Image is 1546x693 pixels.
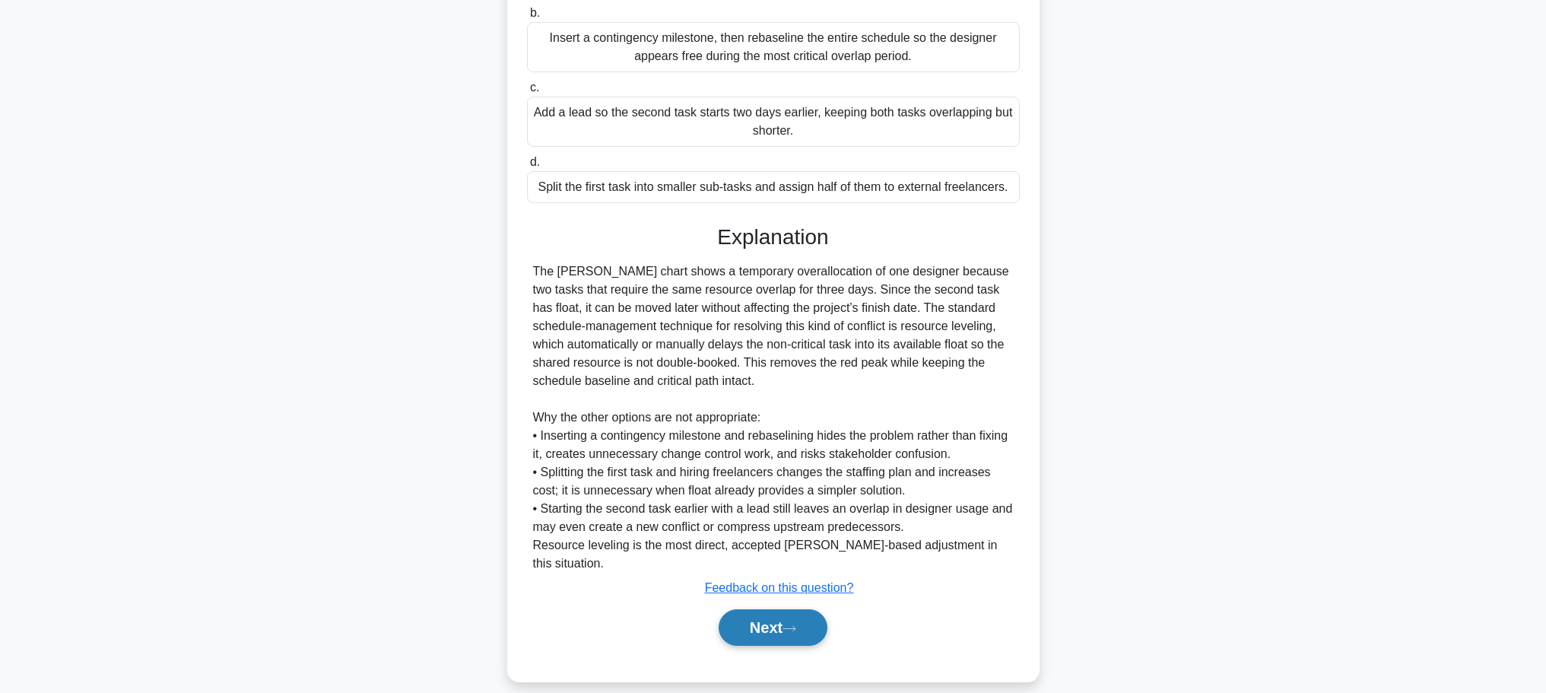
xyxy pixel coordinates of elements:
div: Split the first task into smaller sub-tasks and assign half of them to external freelancers. [527,171,1020,203]
span: b. [530,6,540,19]
a: Feedback on this question? [705,581,854,594]
div: Insert a contingency milestone, then rebaseline the entire schedule so the designer appears free ... [527,22,1020,72]
div: The [PERSON_NAME] chart shows a temporary overallocation of one designer because two tasks that r... [533,262,1014,573]
span: c. [530,81,539,94]
h3: Explanation [536,224,1011,250]
button: Next [719,609,827,646]
span: d. [530,155,540,168]
div: Add a lead so the second task starts two days earlier, keeping both tasks overlapping but shorter. [527,97,1020,147]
